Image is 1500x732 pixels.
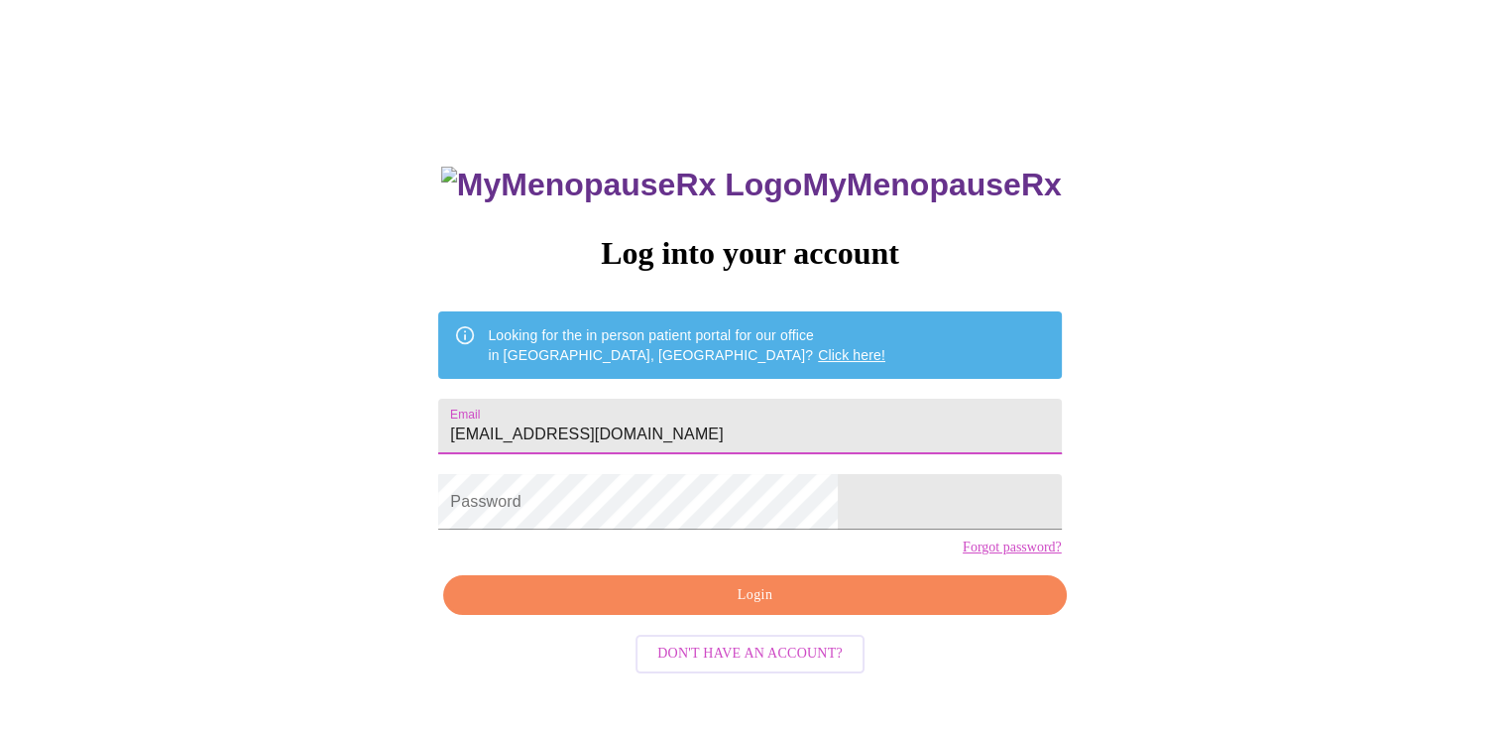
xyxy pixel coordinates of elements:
[441,167,802,203] img: MyMenopauseRx Logo
[631,644,869,661] a: Don't have an account?
[441,167,1062,203] h3: MyMenopauseRx
[963,540,1062,555] a: Forgot password?
[488,317,885,373] div: Looking for the in person patient portal for our office in [GEOGRAPHIC_DATA], [GEOGRAPHIC_DATA]?
[466,583,1043,608] span: Login
[443,575,1066,616] button: Login
[635,635,865,673] button: Don't have an account?
[818,347,885,363] a: Click here!
[438,235,1061,272] h3: Log into your account
[657,642,843,667] span: Don't have an account?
